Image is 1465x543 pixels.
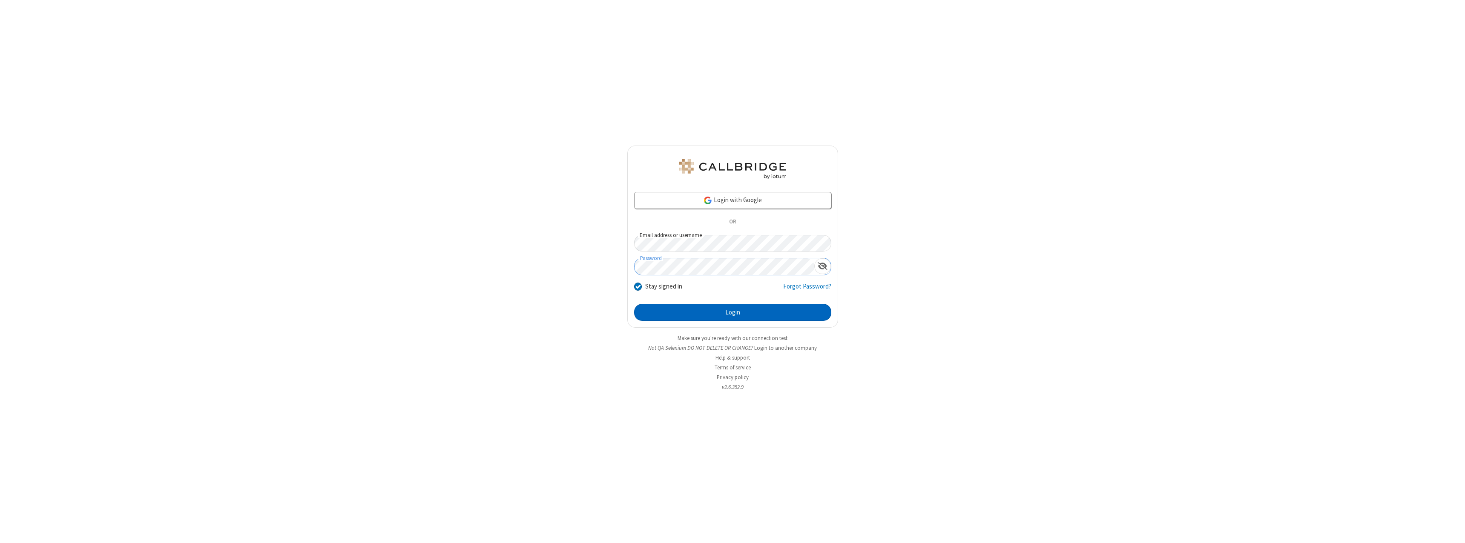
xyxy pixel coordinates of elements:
[634,192,831,209] a: Login with Google
[627,383,838,391] li: v2.6.352.9
[814,258,831,274] div: Show password
[703,196,712,205] img: google-icon.png
[645,282,682,292] label: Stay signed in
[678,334,787,342] a: Make sure you're ready with our connection test
[715,354,750,361] a: Help & support
[1444,521,1459,537] iframe: Chat
[717,374,749,381] a: Privacy policy
[715,364,751,371] a: Terms of service
[754,344,817,352] button: Login to another company
[634,235,831,251] input: Email address or username
[677,159,788,179] img: QA Selenium DO NOT DELETE OR CHANGE
[635,258,814,275] input: Password
[627,344,838,352] li: Not QA Selenium DO NOT DELETE OR CHANGE?
[783,282,831,298] a: Forgot Password?
[726,216,739,228] span: OR
[634,304,831,321] button: Login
